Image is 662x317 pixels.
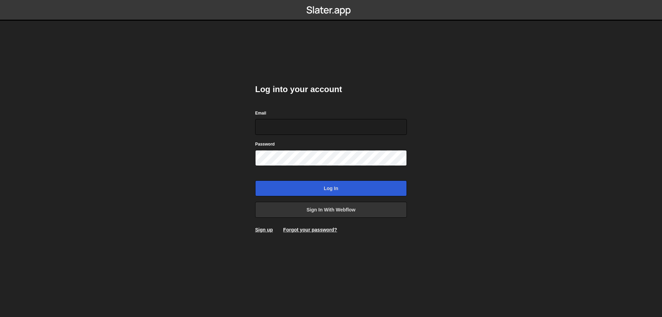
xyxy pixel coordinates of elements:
[255,84,407,95] h2: Log into your account
[255,110,266,117] label: Email
[255,180,407,196] input: Log in
[255,227,273,232] a: Sign up
[283,227,337,232] a: Forgot your password?
[255,202,407,218] a: Sign in with Webflow
[255,141,275,148] label: Password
